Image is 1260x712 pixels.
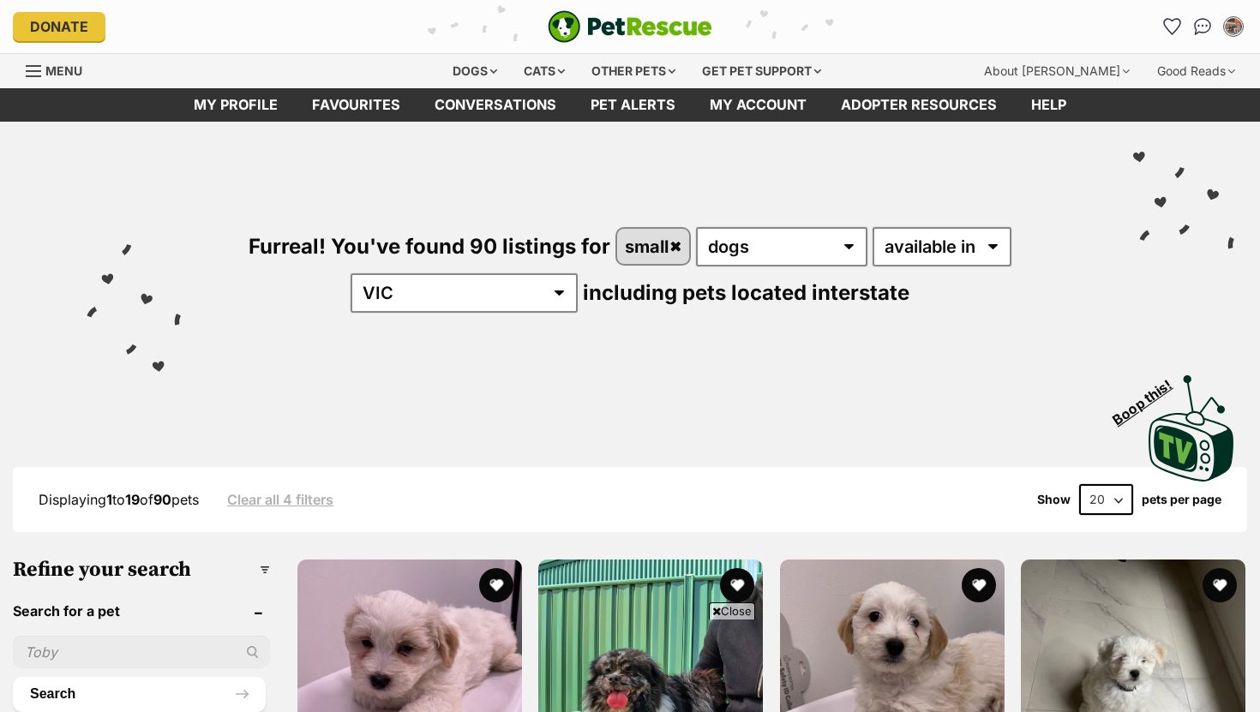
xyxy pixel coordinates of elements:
[1194,18,1212,35] img: chat-41dd97257d64d25036548639549fe6c8038ab92f7586957e7f3b1b290dea8141.svg
[441,54,509,88] div: Dogs
[1225,18,1242,35] img: Philippa Sheehan profile pic
[1158,13,1185,40] a: Favourites
[1136,626,1226,678] iframe: Help Scout Beacon - Open
[824,88,1014,122] a: Adopter resources
[1220,13,1247,40] button: My account
[479,568,513,602] button: favourite
[1037,493,1071,506] span: Show
[249,234,610,259] span: Furreal! You've found 90 listings for
[1110,366,1189,428] span: Boop this!
[1158,13,1247,40] ul: Account quick links
[1149,375,1234,482] img: PetRescue TV logo
[177,88,295,122] a: My profile
[417,88,573,122] a: conversations
[13,558,270,582] h3: Refine your search
[721,568,755,602] button: favourite
[1014,88,1083,122] a: Help
[13,603,270,619] header: Search for a pet
[690,54,833,88] div: Get pet support
[26,54,94,85] a: Menu
[1142,493,1221,506] label: pets per page
[295,88,417,122] a: Favourites
[45,63,82,78] span: Menu
[693,88,824,122] a: My account
[579,54,687,88] div: Other pets
[1145,54,1247,88] div: Good Reads
[106,491,112,508] strong: 1
[1189,13,1216,40] a: Conversations
[1203,568,1237,602] button: favourite
[709,602,755,619] span: Close
[1149,360,1234,485] a: Boop this!
[573,88,693,122] a: Pet alerts
[125,491,140,508] strong: 19
[548,10,712,43] img: logo-e224e6f780fb5917bec1dbf3a21bbac754714ae5b6737aabdf751b685950b380.svg
[318,626,942,703] iframe: Advertisement
[13,677,266,711] button: Search
[962,568,996,602] button: favourite
[972,54,1142,88] div: About [PERSON_NAME]
[13,636,270,668] input: Toby
[13,12,105,41] a: Donate
[39,491,199,508] span: Displaying to of pets
[617,229,690,264] a: small
[583,280,909,305] span: including pets located interstate
[227,492,333,507] a: Clear all 4 filters
[512,54,577,88] div: Cats
[548,10,712,43] a: PetRescue
[153,491,171,508] strong: 90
